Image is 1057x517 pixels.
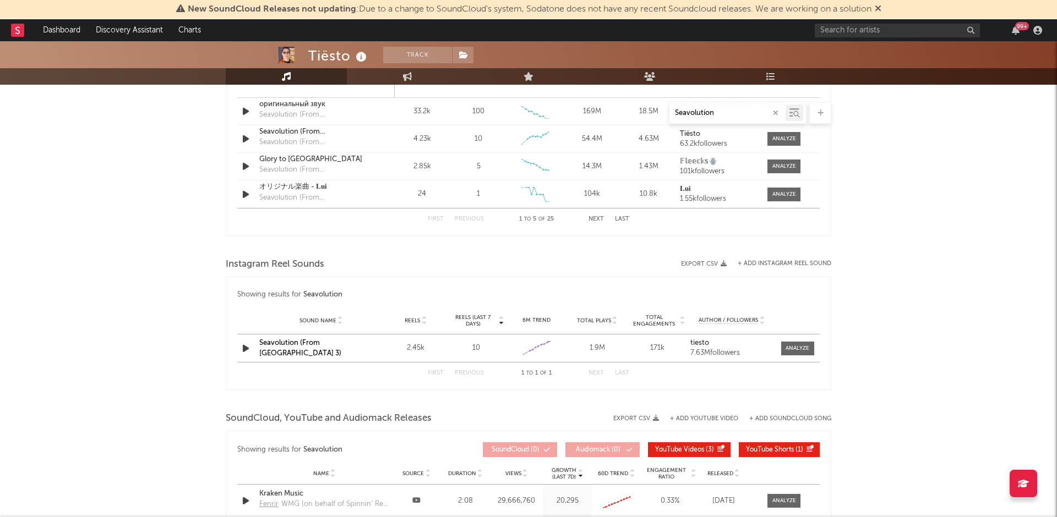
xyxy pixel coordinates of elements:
[701,496,745,507] div: [DATE]
[623,134,674,145] div: 4.63M
[644,467,689,480] span: Engagement Ratio
[566,134,618,145] div: 54.4M
[483,442,557,457] button: SoundCloud(0)
[303,443,342,457] div: Seavolution
[699,317,758,324] span: Author / Followers
[388,343,443,354] div: 2.45k
[690,339,773,347] a: tiesto
[707,470,733,477] span: Released
[506,213,566,226] div: 1 5 25
[259,154,374,165] a: Glory to [GEOGRAPHIC_DATA]
[281,499,389,510] div: WMG (on behalf of Spinnin' Records (Distribution)); UNIAO BRASILEIRA DE EDITORAS DE MUSICA - UBEM...
[455,216,484,222] button: Previous
[573,447,623,453] span: ( 0 )
[680,195,756,203] div: 1.55k followers
[680,185,756,193] a: 𝐋𝐮𝐢
[428,216,444,222] button: First
[506,367,566,380] div: 1 1 1
[552,467,576,474] p: Growth
[749,416,831,422] button: + Add SoundCloud Song
[589,216,604,222] button: Next
[690,349,773,357] div: 7.63M followers
[259,137,374,148] div: Seavolution (From [GEOGRAPHIC_DATA] 3)
[35,19,88,41] a: Dashboard
[259,127,374,137] a: Seavolution (From [GEOGRAPHIC_DATA] 3)
[815,24,980,37] input: Search for artists
[546,496,589,507] div: 20,295
[746,447,803,453] span: ( 1 )
[396,189,448,200] div: 24
[449,314,497,327] span: Reels (last 7 days)
[226,412,432,425] span: SoundCloud, YouTube and Audiomack Releases
[259,164,374,175] div: Seavolution (From [GEOGRAPHIC_DATA] 3)
[475,134,482,145] div: 10
[313,470,329,477] span: Name
[492,447,529,453] span: SoundCloud
[383,47,452,63] button: Track
[552,474,576,480] p: (Last 7d)
[188,5,356,14] span: New SoundCloud Releases not updating
[727,261,831,267] div: + Add Instagram Reel Sound
[613,415,659,422] button: Export CSV
[680,130,700,137] strong: Tiësto
[540,371,547,376] span: of
[259,99,374,110] a: оригинальный звук
[396,134,448,145] div: 4.23k
[566,161,618,172] div: 14.3M
[259,339,341,358] a: Seavolution (From [GEOGRAPHIC_DATA] 3)
[308,47,369,65] div: Tiësto
[680,158,756,166] a: 𝔽𝕝𝕖𝕖𝕔𝕜𝕤🪬
[396,161,448,172] div: 2.85k
[598,470,628,477] span: 60D Trend
[237,288,820,301] div: Showing results for
[680,140,756,148] div: 63.2k followers
[738,416,831,422] button: + Add SoundCloud Song
[1015,22,1029,30] div: 99 +
[455,370,484,376] button: Previous
[526,371,533,376] span: to
[259,182,374,193] a: オリジナル楽曲 - 𝐋𝐮𝐢
[1012,26,1020,35] button: 99+
[566,189,618,200] div: 104k
[739,442,820,457] button: YouTube Shorts(1)
[188,5,871,14] span: : Due to a change to SoundCloud's system, Sodatone does not have any recent Soundcloud releases. ...
[448,470,476,477] span: Duration
[655,447,714,453] span: ( 3 )
[493,496,541,507] div: 29,666,760
[259,499,281,513] a: Fenrir
[680,130,756,138] a: Tiësto
[630,343,685,354] div: 171k
[88,19,171,41] a: Discovery Assistant
[623,161,674,172] div: 1.43M
[644,496,696,507] div: 0.33 %
[237,442,483,457] div: Showing results for
[576,447,610,453] span: Audiomack
[524,217,531,222] span: to
[477,161,481,172] div: 5
[303,288,342,301] div: Seavolution
[259,193,374,204] div: Seavolution (From [GEOGRAPHIC_DATA] 3)
[746,447,794,453] span: YouTube Shorts
[680,158,717,165] strong: 𝔽𝕝𝕖𝕖𝕔𝕜𝕤🪬
[615,216,629,222] button: Last
[405,317,420,324] span: Reels
[570,343,625,354] div: 1.9M
[428,370,444,376] button: First
[589,370,604,376] button: Next
[490,447,541,453] span: ( 0 )
[875,5,881,14] span: Dismiss
[680,185,691,193] strong: 𝐋𝐮𝐢
[680,168,756,175] div: 101k followers
[505,470,521,477] span: Views
[449,343,504,354] div: 10
[565,442,640,457] button: Audiomack(0)
[259,488,389,499] a: Kraken Music
[690,339,709,346] strong: tiesto
[171,19,209,41] a: Charts
[655,447,704,453] span: YouTube Videos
